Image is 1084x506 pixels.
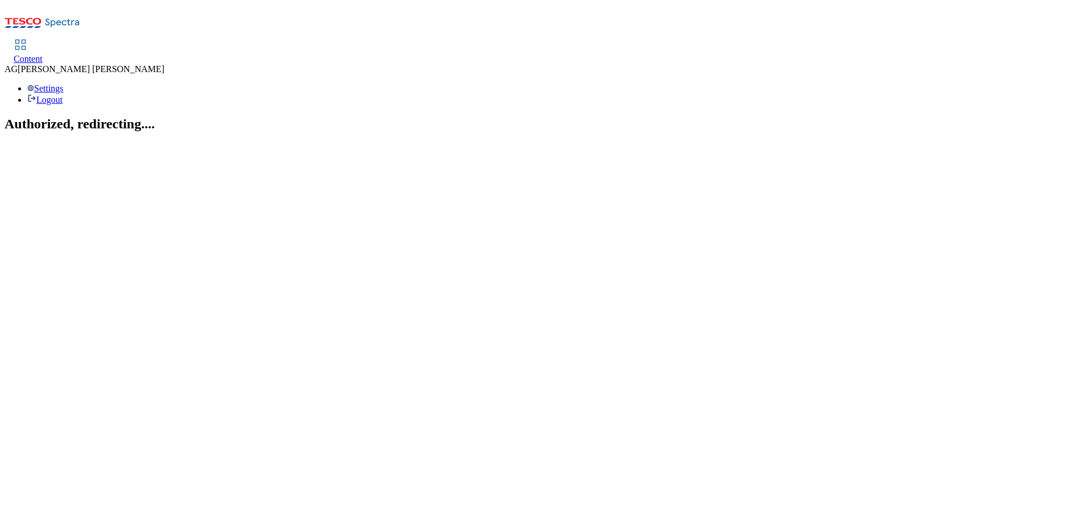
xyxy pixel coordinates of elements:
a: Settings [27,83,64,93]
a: Content [14,40,43,64]
h2: Authorized, redirecting.... [5,116,1079,132]
span: [PERSON_NAME] [PERSON_NAME] [18,64,164,74]
span: AG [5,64,18,74]
a: Logout [27,95,62,104]
span: Content [14,54,43,64]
